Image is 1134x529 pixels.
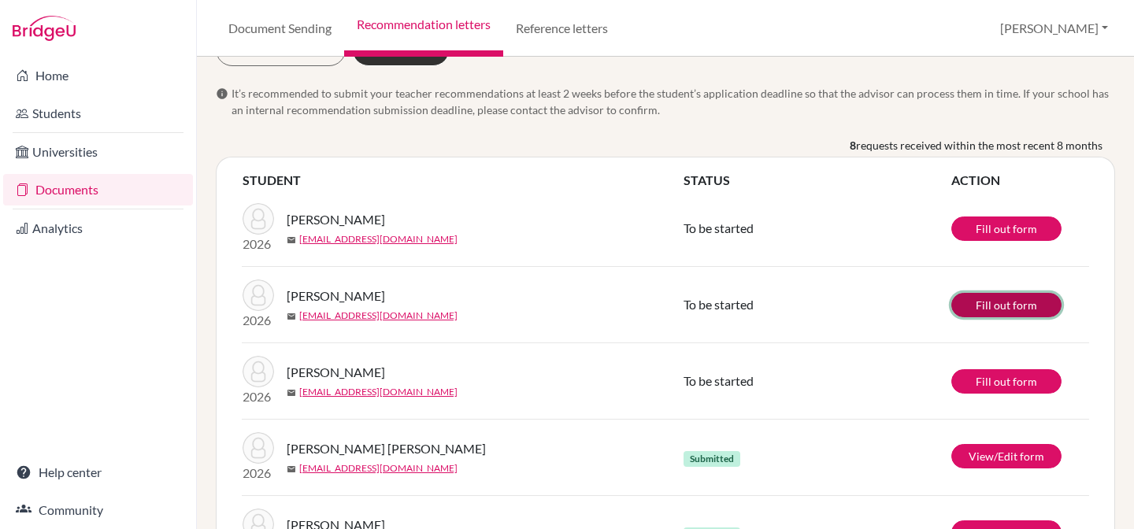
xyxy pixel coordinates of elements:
img: Chuděj, Tobiáš [243,203,274,235]
span: To be started [684,373,754,388]
a: [EMAIL_ADDRESS][DOMAIN_NAME] [299,385,458,399]
span: [PERSON_NAME] [287,287,385,305]
a: View/Edit form [951,444,1062,468]
a: Students [3,98,193,129]
span: mail [287,388,296,398]
p: 2026 [243,464,274,483]
a: Analytics [3,213,193,244]
button: [PERSON_NAME] [993,13,1115,43]
a: Fill out form [951,369,1062,394]
a: [EMAIL_ADDRESS][DOMAIN_NAME] [299,461,458,475]
a: Fill out form [951,216,1062,241]
th: ACTION [951,170,1089,191]
span: To be started [684,220,754,235]
a: Universities [3,136,193,168]
a: [EMAIL_ADDRESS][DOMAIN_NAME] [299,309,458,323]
a: Help center [3,457,193,488]
span: mail [287,235,296,245]
a: [EMAIL_ADDRESS][DOMAIN_NAME] [299,232,458,246]
img: Bridge-U [13,16,76,41]
a: Fill out form [951,293,1062,317]
p: 2026 [243,387,274,406]
span: [PERSON_NAME] [PERSON_NAME] [287,439,486,458]
a: Community [3,494,193,526]
span: mail [287,312,296,321]
span: [PERSON_NAME] [287,210,385,229]
img: Cheong, Jin Xuan Charlene [243,432,274,464]
span: To be started [684,297,754,312]
span: requests received within the most recent 8 months [856,137,1102,154]
span: info [216,87,228,100]
img: Topp, Julian [243,356,274,387]
img: Chuděj, Tobiáš [243,279,274,311]
th: STATUS [683,170,951,191]
span: [PERSON_NAME] [287,363,385,382]
span: mail [287,464,296,474]
span: Submitted [684,451,740,467]
th: STUDENT [242,170,683,191]
p: 2026 [243,235,274,253]
a: Home [3,60,193,91]
span: It’s recommended to submit your teacher recommendations at least 2 weeks before the student’s app... [232,85,1115,118]
b: 8 [850,137,856,154]
a: Documents [3,174,193,205]
p: 2026 [243,311,274,330]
